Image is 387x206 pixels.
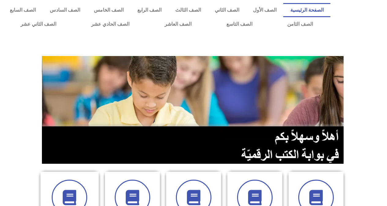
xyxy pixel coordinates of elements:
a: الصف التاسع [209,17,270,31]
a: الصف الحادي عشر [74,17,147,31]
a: الصف الخامس [87,3,130,17]
a: الصفحة الرئيسية [283,3,330,17]
a: الصف السابع [3,3,43,17]
a: الصف الرابع [130,3,168,17]
a: الصف العاشر [147,17,209,31]
a: الصف الثاني [208,3,246,17]
a: الصف السادس [43,3,87,17]
a: الصف الثالث [168,3,208,17]
a: الصف الثامن [270,17,330,31]
a: الصف الأول [246,3,283,17]
a: الصف الثاني عشر [3,17,74,31]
